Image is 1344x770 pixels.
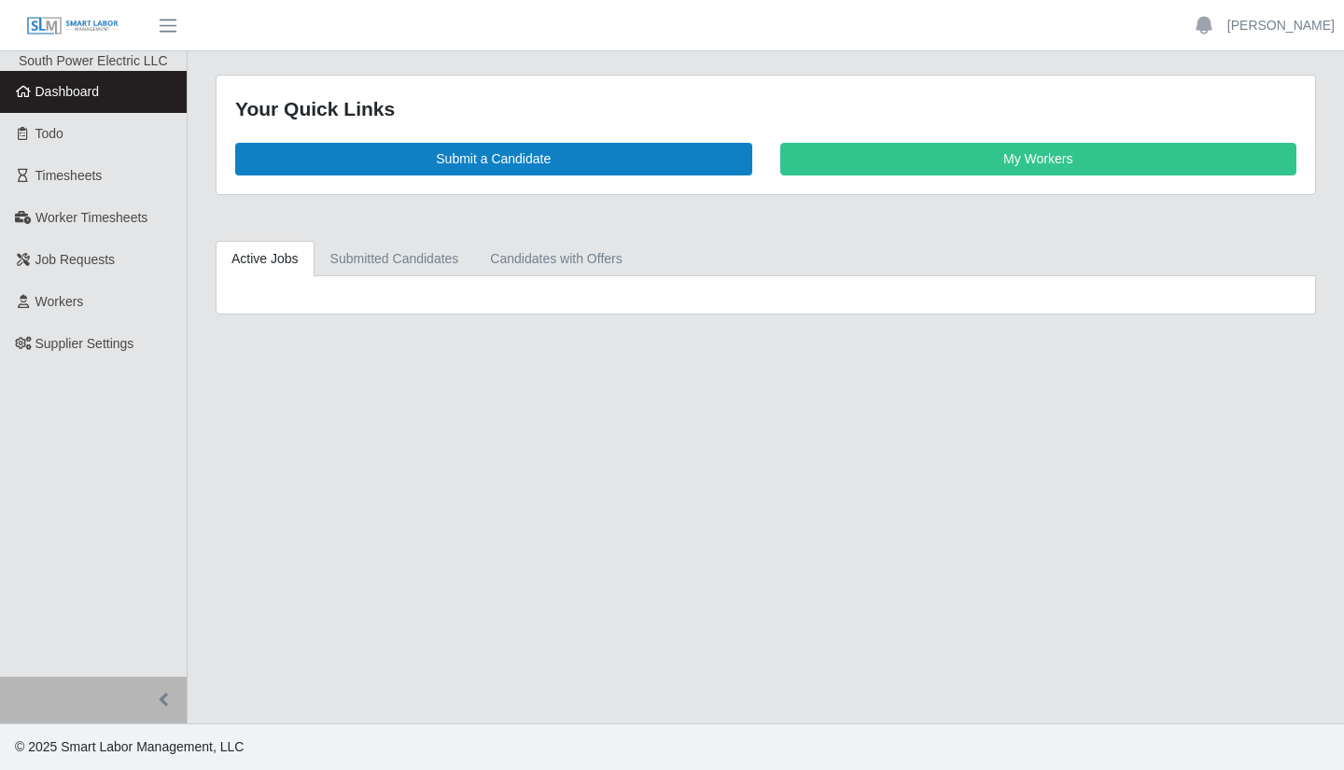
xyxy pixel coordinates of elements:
[1227,16,1335,35] a: [PERSON_NAME]
[26,16,119,36] img: SLM Logo
[35,210,147,225] span: Worker Timesheets
[315,241,475,277] a: Submitted Candidates
[235,94,1296,124] div: Your Quick Links
[474,241,637,277] a: Candidates with Offers
[19,53,168,68] span: South Power Electric LLC
[35,84,100,99] span: Dashboard
[216,241,315,277] a: Active Jobs
[780,143,1297,175] a: My Workers
[15,739,244,754] span: © 2025 Smart Labor Management, LLC
[35,336,134,351] span: Supplier Settings
[235,143,752,175] a: Submit a Candidate
[35,168,103,183] span: Timesheets
[35,252,116,267] span: Job Requests
[35,126,63,141] span: Todo
[35,294,84,309] span: Workers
